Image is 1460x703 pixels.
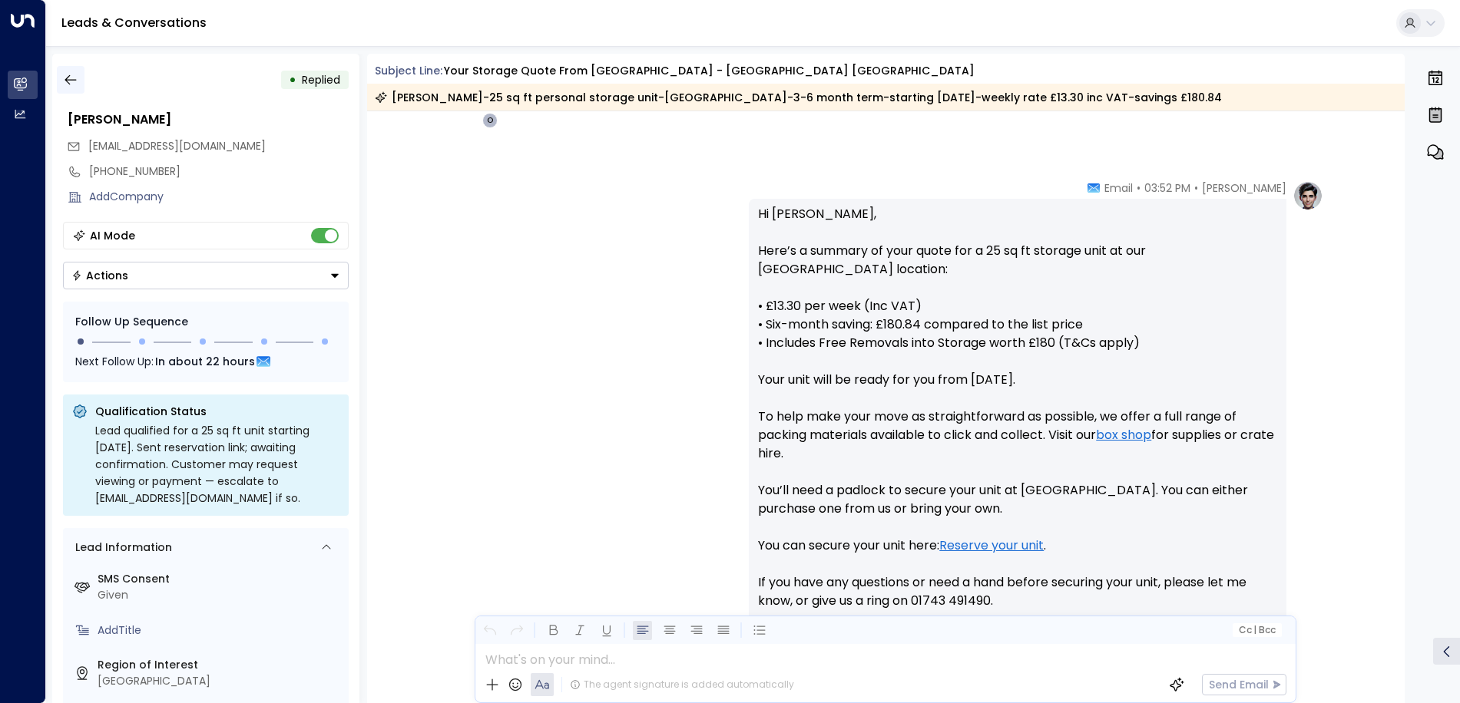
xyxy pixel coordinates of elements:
[70,540,172,556] div: Lead Information
[289,66,296,94] div: •
[1293,180,1323,211] img: profile-logo.png
[1104,180,1133,196] span: Email
[1096,426,1151,444] a: box shop
[89,189,349,205] div: AddCompany
[75,353,336,370] div: Next Follow Up:
[507,621,526,640] button: Redo
[75,314,336,330] div: Follow Up Sequence
[95,422,339,507] div: Lead qualified for a 25 sq ft unit starting [DATE]. Sent reservation link; awaiting confirmation....
[71,269,128,282] div: Actions
[95,404,339,419] p: Qualification Status
[90,228,135,243] div: AI Mode
[375,90,1222,105] div: [PERSON_NAME]-25 sq ft personal storage unit-[GEOGRAPHIC_DATA]-3-6 month term-starting [DATE]-wee...
[1144,180,1190,196] span: 03:52 PM
[939,536,1044,555] a: Reserve your unit
[63,262,349,289] div: Button group with a nested menu
[89,163,349,180] div: [PHONE_NUMBER]
[88,138,266,153] span: [EMAIL_ADDRESS][DOMAIN_NAME]
[1233,623,1282,638] button: Cc|Bcc
[758,205,1277,629] p: Hi [PERSON_NAME], Here’s a summary of your quote for a 25 sq ft storage unit at our [GEOGRAPHIC_D...
[1202,180,1286,196] span: [PERSON_NAME]
[570,678,794,691] div: The agent signature is added automatically
[375,63,442,78] span: Subject Line:
[98,571,343,587] label: SMS Consent
[98,673,343,689] div: [GEOGRAPHIC_DATA]
[444,63,975,79] div: Your storage quote from [GEOGRAPHIC_DATA] - [GEOGRAPHIC_DATA] [GEOGRAPHIC_DATA]
[61,14,207,31] a: Leads & Conversations
[480,621,499,640] button: Undo
[1253,625,1256,635] span: |
[98,622,343,639] div: AddTitle
[98,587,343,603] div: Given
[155,353,255,370] span: In about 22 hours
[302,72,340,87] span: Replied
[1137,180,1141,196] span: •
[88,138,266,154] span: r_keddie@mac.com
[482,113,498,128] div: O
[63,262,349,289] button: Actions
[1194,180,1198,196] span: •
[98,657,343,673] label: Region of Interest
[1239,625,1276,635] span: Cc Bcc
[68,111,349,129] div: [PERSON_NAME]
